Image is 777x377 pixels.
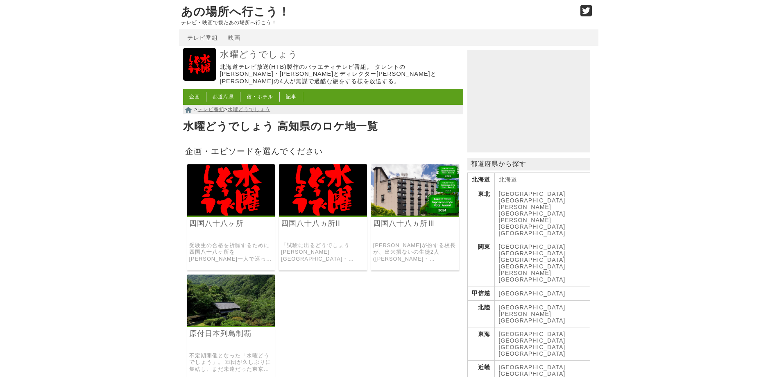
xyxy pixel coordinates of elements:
a: [GEOGRAPHIC_DATA] [499,263,566,270]
th: 東海 [467,327,494,361]
a: [GEOGRAPHIC_DATA] [499,191,566,197]
a: 水曜どうでしょう 四国八十八ヵ所II [279,210,367,217]
a: [PERSON_NAME] [499,270,551,276]
a: [GEOGRAPHIC_DATA] [499,370,566,377]
th: 北陸 [467,301,494,327]
a: [GEOGRAPHIC_DATA] [499,243,566,250]
a: 受験生の合格を祈願するために四国八十八ヶ所を[PERSON_NAME]一人で巡った企画。 [189,242,273,263]
a: あの場所へ行こう！ [181,5,290,18]
a: 記事 [286,94,297,100]
h2: 企画・エピソードを選んでください [183,144,463,158]
a: [GEOGRAPHIC_DATA] [499,364,566,370]
a: 企画 [189,94,200,100]
a: Twitter (@go_thesights) [580,10,592,17]
a: [GEOGRAPHIC_DATA] [499,276,566,283]
a: [GEOGRAPHIC_DATA] [499,257,566,263]
p: 北海道テレビ放送(HTB)製作のバラエティテレビ番組。 タレントの[PERSON_NAME]・[PERSON_NAME]とディレクター[PERSON_NAME]と[PERSON_NAME]の4人... [220,64,461,85]
p: 都道府県から探す [467,158,590,170]
th: 関東 [467,240,494,286]
nav: > > [183,105,463,114]
a: 水曜どうでしょう [228,107,270,112]
a: 都道府県 [213,94,234,100]
a: 水曜どうでしょう 原付日本列島制覇 [187,320,275,327]
a: テレビ番組 [198,107,224,112]
h1: 水曜どうでしょう 高知県のロケ地一覧 [183,118,463,136]
a: 宿・ホテル [247,94,273,100]
img: 水曜どうでしょう [183,48,216,81]
a: テレビ番組 [187,34,218,41]
a: 原付日本列島制覇 [189,329,273,338]
img: 水曜どうでしょう 四国八十八ヵ所II [279,164,367,216]
a: 四国八十八ヶ所 [189,219,273,228]
a: [PERSON_NAME][GEOGRAPHIC_DATA] [499,217,566,230]
th: 北海道 [467,173,494,187]
a: 四国八十八ヵ所Ⅲ [373,219,457,228]
a: 四国八十八ヵ所II [281,219,365,228]
a: [GEOGRAPHIC_DATA] [499,197,566,204]
a: 「試験に出るどうでしょう[PERSON_NAME][GEOGRAPHIC_DATA]・[GEOGRAPHIC_DATA]」で生徒の[PERSON_NAME]が満点を取れなかった全責任を負ったどう... [281,242,365,263]
a: 映画 [228,34,240,41]
a: 水曜どうでしょう [183,75,216,82]
a: 水曜どうでしょう [220,49,461,61]
a: [GEOGRAPHIC_DATA] [499,344,566,350]
iframe: Advertisement [467,50,590,152]
a: [GEOGRAPHIC_DATA] [499,350,566,357]
a: 水曜どうでしょう 四国八十八ヶ所 [187,210,275,217]
img: 水曜どうでしょう 四国八十八ヶ所 [187,164,275,216]
a: [GEOGRAPHIC_DATA] [499,230,566,236]
a: [GEOGRAPHIC_DATA] [499,304,566,311]
a: [GEOGRAPHIC_DATA] [499,331,566,337]
p: テレビ・映画で観たあの場所へ行こう！ [181,20,572,25]
img: 水曜どうでしょう 四国八十八ヵ所完全巡拝Ⅲ [371,164,459,216]
img: 水曜どうでしょう 原付日本列島制覇 [187,275,275,326]
a: [GEOGRAPHIC_DATA] [499,250,566,257]
a: [GEOGRAPHIC_DATA] [499,290,566,297]
th: 東北 [467,187,494,240]
a: [PERSON_NAME][GEOGRAPHIC_DATA] [499,204,566,217]
a: 不定期開催となった「水曜どうでしょう」。 軍団が久しぶりに集結し、まだ未達だった東京〜[GEOGRAPHIC_DATA]までを原付で横断した原付企画。 [189,352,273,373]
a: 北海道 [499,176,517,183]
a: [GEOGRAPHIC_DATA] [499,337,566,344]
th: 甲信越 [467,286,494,301]
a: [PERSON_NAME]が扮する校長が、出来損ないの生徒2人([PERSON_NAME]・[PERSON_NAME])を引き連れて、大学受験必勝を祈願して四国八十八ヶ所を巡拝した旅。 [373,242,457,263]
a: 水曜どうでしょう 四国八十八ヵ所完全巡拝Ⅲ [371,210,459,217]
a: [PERSON_NAME][GEOGRAPHIC_DATA] [499,311,566,324]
